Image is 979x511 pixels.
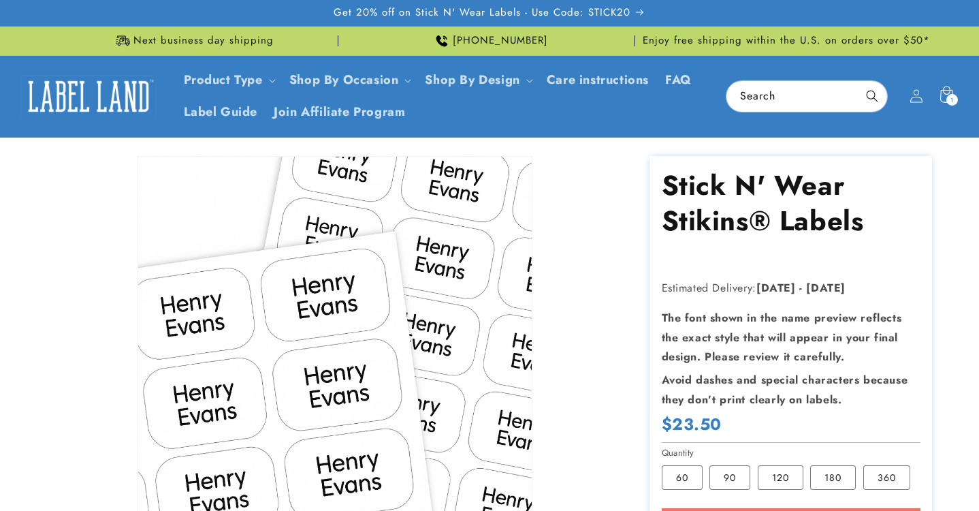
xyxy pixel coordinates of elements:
[539,64,657,96] a: Care instructions
[547,72,649,88] span: Care instructions
[281,64,417,96] summary: Shop By Occasion
[662,372,908,407] strong: Avoid dashes and special characters because they don’t print clearly on labels.
[665,72,692,88] span: FAQ
[274,104,405,120] span: Join Affiliate Program
[425,71,519,89] a: Shop By Design
[662,279,920,298] p: Estimated Delivery:
[334,6,630,20] span: Get 20% off on Stick N' Wear Labels - Use Code: STICK20
[756,280,796,296] strong: [DATE]
[643,34,930,48] span: Enjoy free shipping within the U.S. on orders over $50*
[857,81,887,111] button: Search
[20,75,157,117] img: Label Land
[184,71,263,89] a: Product Type
[176,96,266,128] a: Label Guide
[453,34,548,48] span: [PHONE_NUMBER]
[47,27,338,55] div: Announcement
[176,64,281,96] summary: Product Type
[344,27,635,55] div: Announcement
[662,446,696,460] legend: Quantity
[662,168,920,238] h1: Stick N' Wear Stikins® Labels
[657,64,700,96] a: FAQ
[662,414,722,435] span: $23.50
[799,280,803,296] strong: -
[662,310,902,365] strong: The font shown in the name preview reflects the exact style that will appear in your final design...
[950,94,954,106] span: 1
[133,34,274,48] span: Next business day shipping
[16,70,162,123] a: Label Land
[266,96,413,128] a: Join Affiliate Program
[417,64,538,96] summary: Shop By Design
[662,465,703,490] label: 60
[641,27,932,55] div: Announcement
[693,447,965,497] iframe: Gorgias Floating Chat
[289,72,399,88] span: Shop By Occasion
[184,104,258,120] span: Label Guide
[806,280,846,296] strong: [DATE]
